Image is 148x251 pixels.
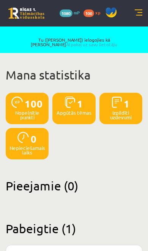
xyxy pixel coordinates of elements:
img: icon-completed-tasks-ad58ae20a441b2904462921112bc710f1caf180af7a3daa7317a5a94f2d26646.svg [112,97,122,108]
p: Nepieciešamais laiks [8,146,47,155]
span: 1 [77,97,83,111]
span: mP [74,9,80,16]
span: 1 [124,97,130,111]
span: 100 [25,97,43,111]
span: 1080 [60,9,72,17]
h2: Pabeigtie (1) [6,221,142,236]
p: Apgūtās tēmas [57,111,91,115]
img: icon-learned-topics-4a711ccc23c960034f471b6e78daf4a3bad4a20eaf4de84257b87e66633f6470.svg [65,97,75,108]
span: 100 [83,9,94,17]
h1: Mana statistika [6,67,142,83]
p: Nopelnītie punkti [8,111,47,120]
h2: Pieejamie (0) [6,178,142,193]
a: Rīgas 1. Tālmācības vidusskola [8,8,44,19]
span: Tu ([PERSON_NAME]) ielogojies kā [PERSON_NAME] [15,37,133,47]
img: icon-clock-7be60019b62300814b6bd22b8e044499b485619524d84068768e800edab66f18.svg [17,132,29,143]
p: Izpildīti uzdevumi [101,111,140,120]
a: Atpakaļ uz savu lietotāju [66,41,117,47]
span: 0 [31,132,37,146]
span: xp [95,9,100,16]
img: icon-xp-0682a9bc20223a9ccc6f5883a126b849a74cddfe5390d2b41b4391c66f2066e7.svg [11,97,23,108]
a: 100 xp [83,9,104,16]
